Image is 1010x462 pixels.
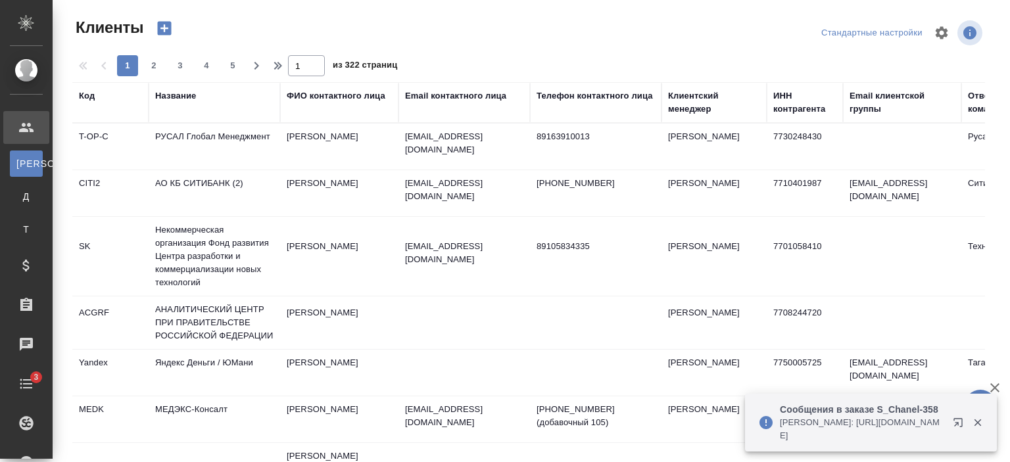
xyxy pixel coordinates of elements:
[72,170,149,216] td: CITI2
[72,17,143,38] span: Клиенты
[333,57,397,76] span: из 322 страниц
[280,350,398,396] td: [PERSON_NAME]
[767,124,843,170] td: 7730248430
[926,17,957,49] span: Настроить таблицу
[72,300,149,346] td: ACGRF
[964,390,997,423] button: 🙏
[780,416,944,442] p: [PERSON_NAME]: [URL][DOMAIN_NAME]
[537,403,655,429] p: [PHONE_NUMBER] (добавочный 105)
[149,350,280,396] td: Яндекс Деньги / ЮМани
[222,55,243,76] button: 5
[661,350,767,396] td: [PERSON_NAME]
[661,233,767,279] td: [PERSON_NAME]
[780,403,944,416] p: Сообщения в заказе S_Chanel-358
[661,124,767,170] td: [PERSON_NAME]
[16,223,36,236] span: Т
[405,403,523,429] p: [EMAIL_ADDRESS][DOMAIN_NAME]
[72,124,149,170] td: T-OP-C
[767,233,843,279] td: 7701058410
[280,124,398,170] td: [PERSON_NAME]
[155,89,196,103] div: Название
[10,150,43,177] a: [PERSON_NAME]
[149,124,280,170] td: РУСАЛ Глобал Менеджмент
[149,396,280,442] td: МЕДЭКС-Консалт
[149,170,280,216] td: АО КБ СИТИБАНК (2)
[72,233,149,279] td: SK
[10,183,43,210] a: Д
[843,170,961,216] td: [EMAIL_ADDRESS][DOMAIN_NAME]
[405,240,523,266] p: [EMAIL_ADDRESS][DOMAIN_NAME]
[537,240,655,253] p: 89105834335
[957,20,985,45] span: Посмотреть информацию
[149,217,280,296] td: Некоммерческая организация Фонд развития Центра разработки и коммерциализации новых технологий
[405,130,523,156] p: [EMAIL_ADDRESS][DOMAIN_NAME]
[26,371,46,384] span: 3
[661,396,767,442] td: [PERSON_NAME]
[945,409,976,441] button: Открыть в новой вкладке
[280,300,398,346] td: [PERSON_NAME]
[149,17,180,39] button: Создать
[818,23,926,43] div: split button
[143,59,164,72] span: 2
[773,89,836,116] div: ИНН контрагента
[405,89,506,103] div: Email контактного лица
[537,89,653,103] div: Телефон контактного лица
[16,190,36,203] span: Д
[767,300,843,346] td: 7708244720
[668,89,760,116] div: Клиентский менеджер
[767,350,843,396] td: 7750005725
[196,55,217,76] button: 4
[72,396,149,442] td: MEDK
[964,417,991,428] button: Закрыть
[149,296,280,349] td: АНАЛИТИЧЕСКИЙ ЦЕНТР ПРИ ПРАВИТЕЛЬСТВЕ РОССИЙСКОЙ ФЕДЕРАЦИИ
[661,300,767,346] td: [PERSON_NAME]
[287,89,385,103] div: ФИО контактного лица
[537,130,655,143] p: 89163910013
[3,367,49,400] a: 3
[280,233,398,279] td: [PERSON_NAME]
[170,55,191,76] button: 3
[143,55,164,76] button: 2
[280,396,398,442] td: [PERSON_NAME]
[72,350,149,396] td: Yandex
[79,89,95,103] div: Код
[10,216,43,243] a: Т
[222,59,243,72] span: 5
[850,89,955,116] div: Email клиентской группы
[196,59,217,72] span: 4
[170,59,191,72] span: 3
[843,350,961,396] td: [EMAIL_ADDRESS][DOMAIN_NAME]
[767,170,843,216] td: 7710401987
[661,170,767,216] td: [PERSON_NAME]
[16,157,36,170] span: [PERSON_NAME]
[280,170,398,216] td: [PERSON_NAME]
[405,177,523,203] p: [EMAIL_ADDRESS][DOMAIN_NAME]
[537,177,655,190] p: [PHONE_NUMBER]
